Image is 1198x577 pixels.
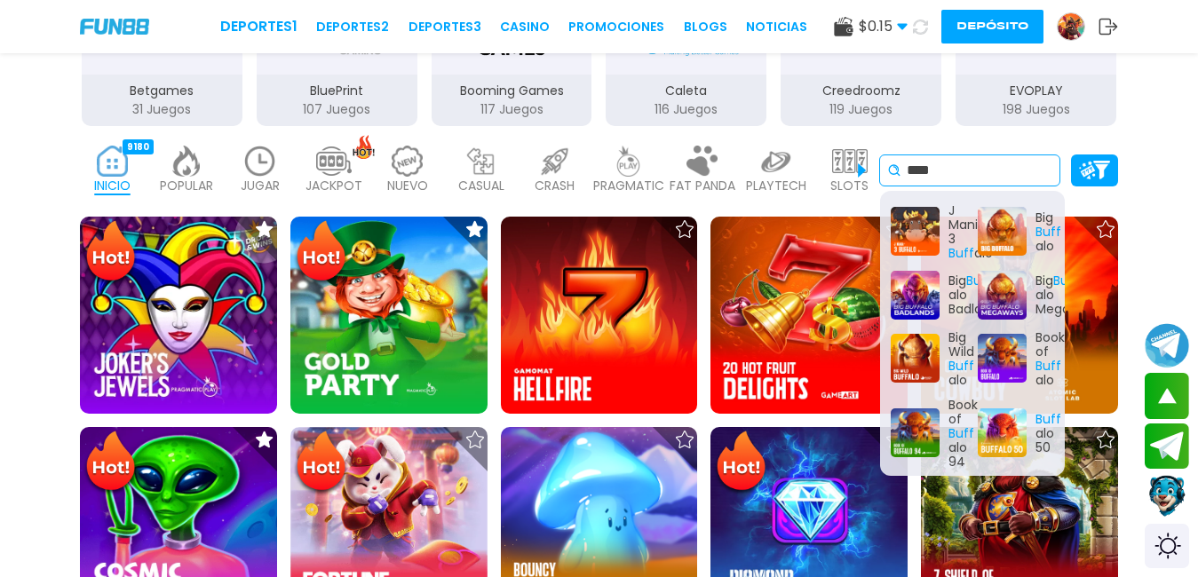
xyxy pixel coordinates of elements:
img: playtech_light.webp [758,146,794,177]
img: Joker's Jewels [80,217,277,414]
button: Caleta [599,2,774,128]
button: BluePrint [250,2,424,128]
a: Avatar [1057,12,1099,41]
img: Company Logo [80,19,149,34]
img: Platform Filter [1079,161,1110,179]
p: Caleta [606,82,766,100]
button: EVOPLAY [948,2,1123,128]
img: home_active.webp [95,146,131,177]
div: 9180 [123,139,154,154]
img: slots_light.webp [832,146,868,177]
img: Hellfire [501,217,698,414]
img: Hot [292,218,350,288]
button: scroll up [1145,373,1189,419]
p: FAT PANDA [670,177,735,195]
p: BluePrint [257,82,417,100]
p: JUGAR [241,177,280,195]
img: jackpot_light.webp [316,146,352,177]
img: Gold Party [290,217,488,414]
p: EVOPLAY [956,82,1116,100]
button: Contact customer service [1145,473,1189,519]
p: JACKPOT [305,177,362,195]
a: CASINO [500,18,550,36]
img: Hot [712,429,770,498]
button: Creedroomz [774,2,948,128]
p: 119 Juegos [781,100,941,119]
img: hot [353,135,375,159]
button: Booming Games [424,2,599,128]
p: Booming Games [432,82,592,100]
a: NOTICIAS [746,18,807,36]
button: Join telegram [1145,423,1189,470]
img: Hot [82,218,139,288]
p: 107 Juegos [257,100,417,119]
img: popular_light.webp [169,146,204,177]
p: 116 Juegos [606,100,766,119]
p: 198 Juegos [956,100,1116,119]
p: 31 Juegos [82,100,242,119]
p: NUEVO [387,177,428,195]
p: PLAYTECH [746,177,806,195]
a: Deportes2 [316,18,389,36]
p: INICIO [94,177,131,195]
img: Hot [292,429,350,498]
button: Depósito [941,10,1043,43]
p: SLOTS [830,177,869,195]
img: crash_light.webp [537,146,573,177]
img: new_light.webp [390,146,425,177]
img: recent_light.webp [242,146,278,177]
div: Switch theme [1145,524,1189,568]
img: Hot [82,429,139,498]
button: Join telegram channel [1145,322,1189,368]
p: POPULAR [160,177,213,195]
p: Creedroomz [781,82,941,100]
p: CASUAL [458,177,504,195]
button: Betgames [75,2,250,128]
a: Promociones [568,18,664,36]
a: BLOGS [684,18,727,36]
p: Betgames [82,82,242,100]
a: Deportes3 [409,18,481,36]
p: 117 Juegos [432,100,592,119]
a: Deportes1 [220,16,298,37]
img: 20 Hot Fruit Delights [710,217,908,414]
img: fat_panda_light.webp [685,146,720,177]
img: casual_light.webp [464,146,499,177]
p: PRAGMATIC [593,177,664,195]
p: CRASH [535,177,575,195]
img: Avatar [1058,13,1084,40]
span: $ 0.15 [859,16,908,37]
img: pragmatic_light.webp [611,146,647,177]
